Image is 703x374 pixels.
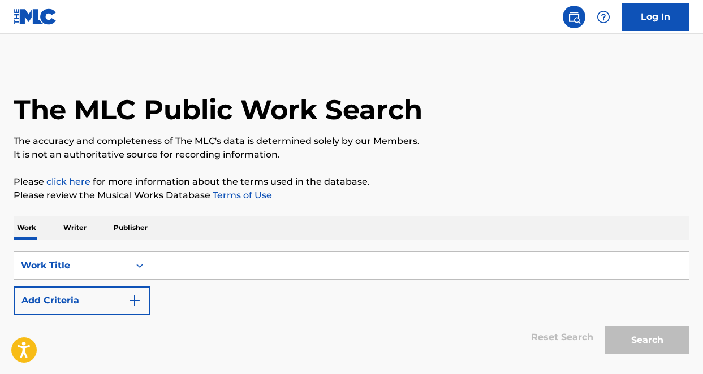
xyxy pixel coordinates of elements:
[210,190,272,201] a: Terms of Use
[46,176,90,187] a: click here
[60,216,90,240] p: Writer
[14,189,689,202] p: Please review the Musical Works Database
[21,259,123,272] div: Work Title
[14,216,40,240] p: Work
[14,148,689,162] p: It is not an authoritative source for recording information.
[110,216,151,240] p: Publisher
[597,10,610,24] img: help
[14,175,689,189] p: Please for more information about the terms used in the database.
[14,93,422,127] h1: The MLC Public Work Search
[622,3,689,31] a: Log In
[128,294,141,307] img: 9d2ae6d4665cec9f34b9.svg
[592,6,615,28] div: Help
[14,8,57,25] img: MLC Logo
[563,6,585,28] a: Public Search
[14,251,689,360] form: Search Form
[14,134,689,148] p: The accuracy and completeness of The MLC's data is determined solely by our Members.
[567,10,581,24] img: search
[14,286,150,315] button: Add Criteria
